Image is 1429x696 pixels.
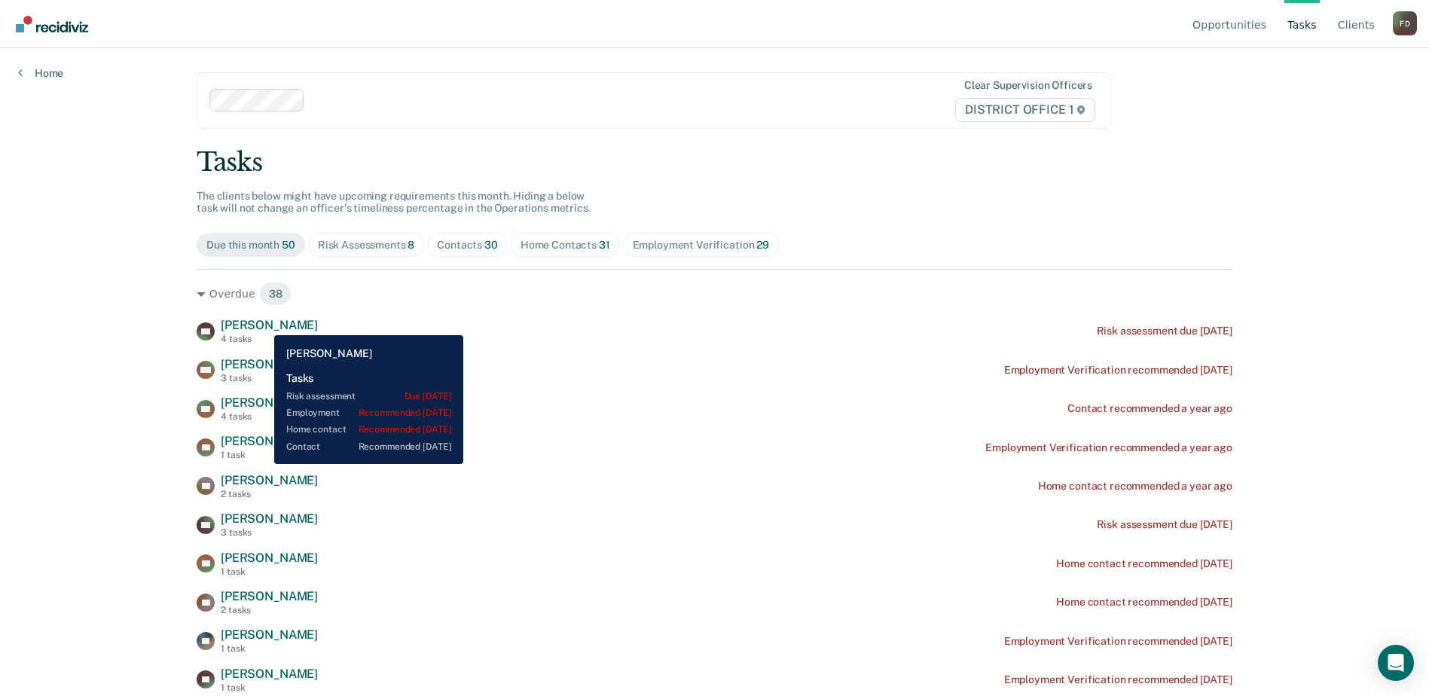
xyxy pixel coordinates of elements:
button: Profile dropdown button [1393,11,1417,35]
div: 3 tasks [221,527,318,538]
div: Employment Verification recommended [DATE] [1004,635,1232,648]
span: 8 [408,239,414,251]
img: Recidiviz [16,16,88,32]
a: Home [18,66,63,80]
div: Employment Verification recommended [DATE] [1004,673,1232,686]
div: 1 task [221,450,318,460]
div: 3 tasks [221,373,318,383]
span: [PERSON_NAME] [221,511,318,526]
span: DISTRICT OFFICE 1 [955,98,1095,122]
div: Contact recommended a year ago [1067,402,1232,415]
div: Employment Verification [633,239,769,252]
span: 30 [484,239,498,251]
span: [PERSON_NAME] [221,627,318,642]
span: [PERSON_NAME] [221,667,318,681]
div: Home contact recommended [DATE] [1056,557,1232,570]
span: 29 [756,239,769,251]
div: 2 tasks [221,489,318,499]
div: Contacts [437,239,498,252]
div: Home contact recommended [DATE] [1056,596,1232,609]
span: [PERSON_NAME] [221,357,318,371]
span: The clients below might have upcoming requirements this month. Hiding a below task will not chang... [197,190,591,215]
span: 50 [282,239,295,251]
div: Open Intercom Messenger [1378,645,1414,681]
span: [PERSON_NAME] [221,434,318,448]
div: Employment Verification recommended [DATE] [1004,364,1232,377]
div: Due this month [206,239,295,252]
span: [PERSON_NAME] [221,473,318,487]
div: F D [1393,11,1417,35]
div: Tasks [197,147,1232,178]
div: 1 task [221,643,318,654]
div: 4 tasks [221,334,318,344]
div: 2 tasks [221,605,318,615]
div: Employment Verification recommended a year ago [985,441,1232,454]
div: Risk assessment due [DATE] [1097,518,1232,531]
div: Risk assessment due [DATE] [1097,325,1232,337]
span: 38 [259,282,292,306]
div: Overdue 38 [197,282,1232,306]
div: Home Contacts [521,239,610,252]
div: 1 task [221,566,318,577]
span: [PERSON_NAME] [221,395,318,410]
div: 4 tasks [221,411,318,422]
div: Risk Assessments [318,239,415,252]
div: 1 task [221,682,318,693]
div: Home contact recommended a year ago [1038,480,1232,493]
span: [PERSON_NAME] [221,318,318,332]
div: Clear supervision officers [964,79,1092,92]
span: [PERSON_NAME] [221,551,318,565]
span: [PERSON_NAME] [221,589,318,603]
span: 31 [599,239,610,251]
